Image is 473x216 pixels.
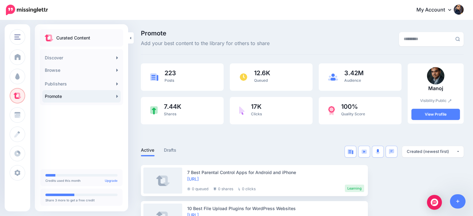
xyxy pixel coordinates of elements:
[42,52,121,64] a: Discover
[348,149,353,154] img: article-blue.png
[361,149,367,154] img: video-blue.png
[341,112,365,116] span: Quality Score
[239,106,245,115] img: pointer-purple.png
[42,78,121,90] a: Publishers
[345,185,364,192] li: Learning
[42,90,121,103] a: Promote
[341,103,365,110] span: 100%
[328,106,335,115] img: prize-red.png
[141,39,270,48] span: Add your best content to the library for others to share
[407,149,456,154] div: Created (newest first)
[164,112,176,116] span: Shares
[187,187,190,191] img: clock-grey-darker.png
[238,187,240,191] img: pointer-grey.png
[150,106,158,115] img: share-green.png
[254,70,270,76] span: 12.6K
[56,34,90,42] p: Curated Content
[427,67,444,85] img: 8H70T1G7C1OSJSWIP4LMURR0GZ02FKMZ_thumb.png
[344,70,364,76] span: 3.42M
[411,98,460,104] p: Visibility:
[45,34,53,41] img: curate.png
[251,112,262,116] span: Clicks
[187,176,199,182] a: [URL]
[141,30,270,36] span: Promote
[238,185,256,192] li: 0 clicks
[164,103,181,110] span: 7.44K
[402,146,464,157] button: Created (newest first)
[14,34,21,40] img: menu.png
[42,64,121,76] a: Browse
[410,2,464,18] a: My Account
[436,98,452,103] a: Public
[389,149,394,154] img: chat-square-blue.png
[455,37,460,41] img: search-grey-6.png
[165,78,174,83] span: Posts
[427,195,442,210] div: Open Intercom Messenger
[344,78,361,83] span: Audience
[187,169,364,176] div: 7 Best Parental Control Apps for Android and iPhone
[187,205,364,212] div: 10 Best File Upload Plugins for WordPress Websites
[150,73,158,80] img: article-blue.png
[239,73,248,81] img: clock.png
[254,78,268,83] span: Queued
[213,185,233,192] li: 0 shares
[411,109,460,120] a: View Profile
[141,146,155,154] a: Active
[6,5,48,15] img: Missinglettr
[187,185,208,192] li: 0 queued
[213,187,216,191] img: share-grey.png
[328,73,338,81] img: users-blue.png
[376,149,380,154] img: microphone.png
[165,70,176,76] span: 223
[448,99,452,103] img: pencil.png
[251,103,262,110] span: 17K
[164,146,177,154] a: Drafts
[411,85,460,93] p: Manoj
